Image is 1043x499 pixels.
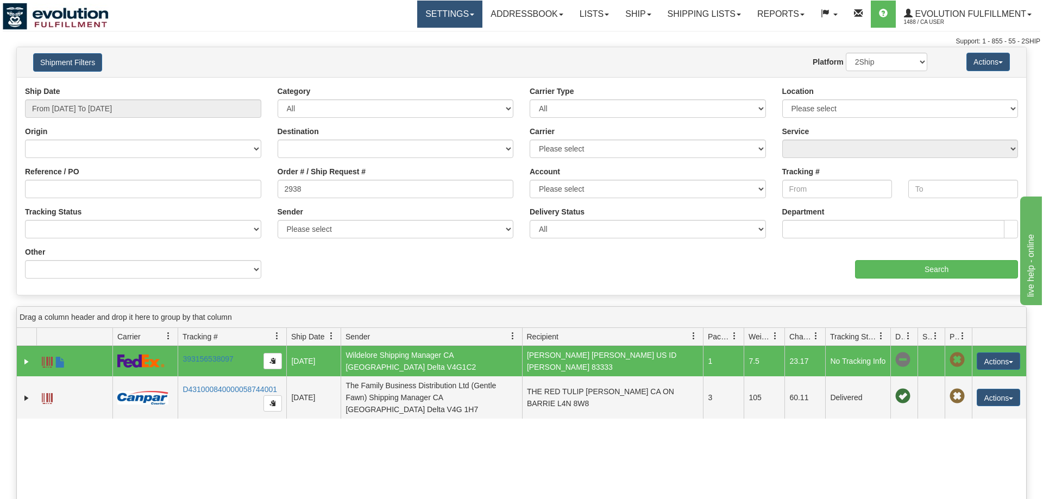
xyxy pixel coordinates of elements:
[341,346,522,376] td: Wildelore Shipping Manager CA [GEOGRAPHIC_DATA] Delta V4G1C2
[950,389,965,404] span: Pickup Not Assigned
[33,53,102,72] button: Shipment Filters
[896,1,1040,28] a: Evolution Fulfillment 1488 / CA User
[659,1,749,28] a: Shipping lists
[830,331,877,342] span: Tracking Status
[825,376,890,419] td: Delivered
[117,331,141,342] span: Carrier
[617,1,659,28] a: Ship
[807,327,825,345] a: Charge filter column settings
[530,166,560,177] label: Account
[744,376,784,419] td: 105
[950,331,959,342] span: Pickup Status
[895,352,910,368] span: No Tracking Info
[703,346,744,376] td: 1
[117,354,165,368] img: 2 - FedEx Express®
[953,327,972,345] a: Pickup Status filter column settings
[966,53,1010,71] button: Actions
[286,376,341,419] td: [DATE]
[782,86,814,97] label: Location
[782,206,825,217] label: Department
[530,86,574,97] label: Carrier Type
[782,166,820,177] label: Tracking #
[571,1,617,28] a: Lists
[913,9,1026,18] span: Evolution Fulfillment
[784,376,825,419] td: 60.11
[117,391,168,405] img: 14 - Canpar
[922,331,932,342] span: Shipment Issues
[55,352,66,369] a: Commercial Invoice
[3,3,109,30] img: logo1488.jpg
[825,346,890,376] td: No Tracking Info
[895,331,904,342] span: Delivery Status
[25,247,45,257] label: Other
[813,56,844,67] label: Platform
[482,1,571,28] a: Addressbook
[749,331,771,342] span: Weight
[522,376,703,419] td: THE RED TULIP [PERSON_NAME] CA ON BARRIE L4N 8W8
[708,331,731,342] span: Packages
[278,126,319,137] label: Destination
[159,327,178,345] a: Carrier filter column settings
[522,346,703,376] td: [PERSON_NAME] [PERSON_NAME] US ID [PERSON_NAME] 83333
[530,126,555,137] label: Carrier
[286,346,341,376] td: [DATE]
[782,180,892,198] input: From
[504,327,522,345] a: Sender filter column settings
[855,260,1018,279] input: Search
[904,17,985,28] span: 1488 / CA User
[744,346,784,376] td: 7.5
[25,206,81,217] label: Tracking Status
[784,346,825,376] td: 23.17
[3,37,1040,46] div: Support: 1 - 855 - 55 - 2SHIP
[268,327,286,345] a: Tracking # filter column settings
[872,327,890,345] a: Tracking Status filter column settings
[291,331,324,342] span: Ship Date
[703,376,744,419] td: 3
[17,307,1026,328] div: grid grouping header
[530,206,585,217] label: Delivery Status
[749,1,813,28] a: Reports
[725,327,744,345] a: Packages filter column settings
[263,353,282,369] button: Copy to clipboard
[1018,194,1042,305] iframe: chat widget
[899,327,918,345] a: Delivery Status filter column settings
[766,327,784,345] a: Weight filter column settings
[42,388,53,406] a: Label
[183,355,233,363] a: 393156538097
[341,376,522,419] td: The Family Business Distribution Ltd (Gentle Fawn) Shipping Manager CA [GEOGRAPHIC_DATA] Delta V4...
[417,1,482,28] a: Settings
[25,126,47,137] label: Origin
[278,206,303,217] label: Sender
[908,180,1018,198] input: To
[345,331,370,342] span: Sender
[25,166,79,177] label: Reference / PO
[977,352,1020,370] button: Actions
[183,331,218,342] span: Tracking #
[263,395,282,412] button: Copy to clipboard
[950,352,965,368] span: Pickup Not Assigned
[42,352,53,369] a: Label
[684,327,703,345] a: Recipient filter column settings
[782,126,809,137] label: Service
[527,331,558,342] span: Recipient
[278,86,311,97] label: Category
[977,389,1020,406] button: Actions
[21,393,32,403] a: Expand
[8,7,100,20] div: live help - online
[183,385,277,394] a: D431000840000058744001
[926,327,945,345] a: Shipment Issues filter column settings
[895,389,910,404] span: On time
[21,356,32,367] a: Expand
[789,331,812,342] span: Charge
[25,86,60,97] label: Ship Date
[322,327,341,345] a: Ship Date filter column settings
[278,166,366,177] label: Order # / Ship Request #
